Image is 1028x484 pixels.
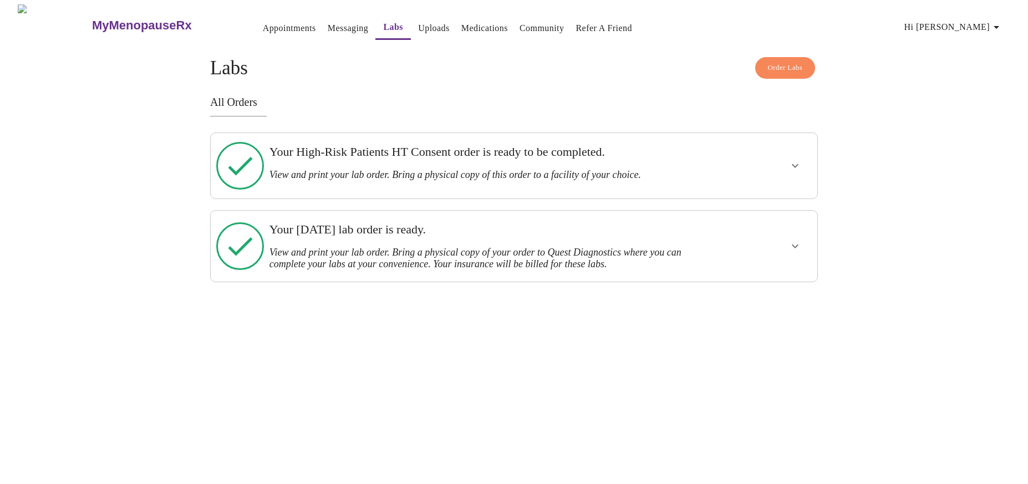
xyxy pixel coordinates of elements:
button: Uploads [414,17,454,39]
img: MyMenopauseRx Logo [18,4,90,46]
h3: View and print your lab order. Bring a physical copy of this order to a facility of your choice. [269,169,700,181]
h3: Your High-Risk Patients HT Consent order is ready to be completed. [269,145,700,159]
button: Refer a Friend [571,17,637,39]
span: Order Labs [768,62,803,74]
button: Labs [375,16,411,40]
span: Hi [PERSON_NAME] [904,19,1003,35]
a: Uploads [418,21,450,36]
h3: Your [DATE] lab order is ready. [269,222,700,237]
h3: MyMenopauseRx [92,18,192,33]
button: Medications [457,17,512,39]
a: Appointments [263,21,316,36]
button: Community [515,17,569,39]
button: show more [782,152,808,179]
button: Messaging [323,17,373,39]
button: show more [782,233,808,259]
a: MyMenopauseRx [90,6,236,45]
h4: Labs [210,57,818,79]
h3: View and print your lab order. Bring a physical copy of your order to Quest Diagnostics where you... [269,247,700,270]
h3: All Orders [210,96,818,109]
button: Order Labs [755,57,816,79]
a: Community [520,21,564,36]
a: Medications [461,21,508,36]
a: Refer a Friend [576,21,632,36]
button: Hi [PERSON_NAME] [900,16,1007,38]
a: Labs [383,19,403,35]
button: Appointments [258,17,320,39]
a: Messaging [328,21,368,36]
